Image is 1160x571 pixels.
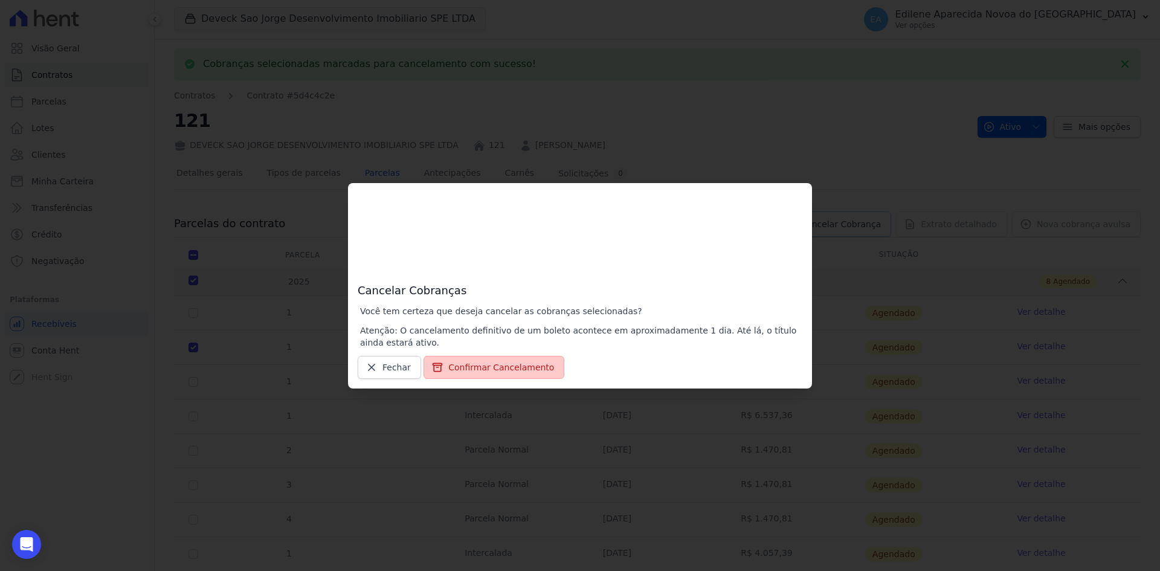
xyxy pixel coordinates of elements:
div: Open Intercom Messenger [12,530,41,559]
span: Fechar [382,361,411,373]
p: Você tem certeza que deseja cancelar as cobranças selecionadas? [360,305,802,317]
h3: Cancelar Cobranças [358,193,802,298]
p: Atenção: O cancelamento definitivo de um boleto acontece em aproximadamente 1 dia. Até lá, o títu... [360,324,802,349]
a: Fechar [358,356,421,379]
button: Confirmar Cancelamento [424,356,564,379]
